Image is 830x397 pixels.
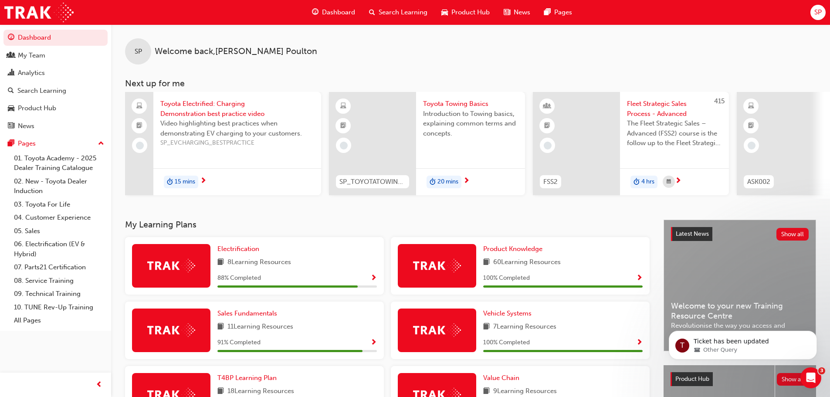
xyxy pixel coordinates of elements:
[671,227,809,241] a: Latest NewsShow all
[544,142,552,149] span: learningRecordVerb_NONE-icon
[227,257,291,268] span: 8 Learning Resources
[8,122,14,130] span: news-icon
[748,120,754,132] span: booktick-icon
[18,103,56,113] div: Product Hub
[10,224,108,238] a: 05. Sales
[18,51,45,61] div: My Team
[312,7,318,18] span: guage-icon
[413,259,461,272] img: Trak
[493,257,561,268] span: 60 Learning Resources
[3,118,108,134] a: News
[111,78,830,88] h3: Next up for me
[675,177,681,185] span: next-icon
[125,92,321,195] a: Toyota Electrified: Charging Demonstration best practice videoVideo highlighting best practices w...
[3,83,108,99] a: Search Learning
[483,309,532,317] span: Vehicle Systems
[497,3,537,21] a: news-iconNews
[217,373,280,383] a: T4BP Learning Plan
[533,92,729,195] a: 415FSS2Fleet Strategic Sales Process - AdvancedThe Fleet Strategic Sales – Advanced (FSS2) course...
[10,175,108,198] a: 02. New - Toyota Dealer Induction
[147,323,195,337] img: Trak
[340,120,346,132] span: booktick-icon
[217,374,277,382] span: T4BP Learning Plan
[504,7,510,18] span: news-icon
[483,386,490,397] span: book-icon
[748,142,755,149] span: learningRecordVerb_NONE-icon
[135,47,142,57] span: SP
[818,367,825,374] span: 3
[8,105,14,112] span: car-icon
[810,5,826,20] button: SP
[627,119,722,148] span: The Fleet Strategic Sales – Advanced (FSS2) course is the follow up to the Fleet Strategic Sales ...
[217,386,224,397] span: book-icon
[8,34,14,42] span: guage-icon
[493,322,556,333] span: 7 Learning Resources
[18,68,45,78] div: Analytics
[413,323,461,337] img: Trak
[634,176,640,188] span: duration-icon
[667,176,671,187] span: calendar-icon
[800,367,821,388] iframe: Intercom live chat
[10,314,108,327] a: All Pages
[3,48,108,64] a: My Team
[10,274,108,288] a: 08. Service Training
[217,245,259,253] span: Electrification
[554,7,572,17] span: Pages
[96,380,102,390] span: prev-icon
[714,97,725,105] span: 415
[227,322,293,333] span: 11 Learning Resources
[217,309,277,317] span: Sales Fundamentals
[747,177,770,187] span: ASK002
[370,273,377,284] button: Show Progress
[777,373,810,386] button: Show all
[636,339,643,347] span: Show Progress
[3,136,108,152] button: Pages
[10,211,108,224] a: 04. Customer Experience
[125,220,650,230] h3: My Learning Plans
[10,238,108,261] a: 06. Electrification (EV & Hybrid)
[18,121,34,131] div: News
[160,119,314,138] span: Video highlighting best practices when demonstrating EV charging to your customers.
[370,337,377,348] button: Show Progress
[483,374,519,382] span: Value Chain
[227,386,294,397] span: 18 Learning Resources
[217,309,281,319] a: Sales Fundamentals
[676,230,709,238] span: Latest News
[514,7,530,17] span: News
[3,30,108,46] a: Dashboard
[437,177,458,187] span: 20 mins
[544,120,550,132] span: booktick-icon
[423,109,518,139] span: Introduction to Towing basics, explaining common terms and concepts.
[18,139,36,149] div: Pages
[160,99,314,119] span: Toyota Electrified: Charging Demonstration best practice video
[3,28,108,136] button: DashboardMy TeamAnalyticsSearch LearningProduct HubNews
[10,287,108,301] a: 09. Technical Training
[147,259,195,272] img: Trak
[3,100,108,116] a: Product Hub
[136,101,142,112] span: laptop-icon
[483,245,542,253] span: Product Knowledge
[175,177,195,187] span: 15 mins
[423,99,518,109] span: Toyota Towing Basics
[451,7,490,17] span: Product Hub
[656,312,830,373] iframe: Intercom notifications message
[463,177,470,185] span: next-icon
[664,220,816,351] a: Latest NewsShow allWelcome to your new Training Resource CentreRevolutionise the way you access a...
[483,338,530,348] span: 100 % Completed
[4,3,74,22] img: Trak
[167,176,173,188] span: duration-icon
[217,273,261,283] span: 88 % Completed
[217,257,224,268] span: book-icon
[17,86,66,96] div: Search Learning
[671,372,809,386] a: Product HubShow all
[8,52,14,60] span: people-icon
[10,198,108,211] a: 03. Toyota For Life
[217,322,224,333] span: book-icon
[370,339,377,347] span: Show Progress
[636,273,643,284] button: Show Progress
[483,257,490,268] span: book-icon
[543,177,558,187] span: FSS2
[544,7,551,18] span: pages-icon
